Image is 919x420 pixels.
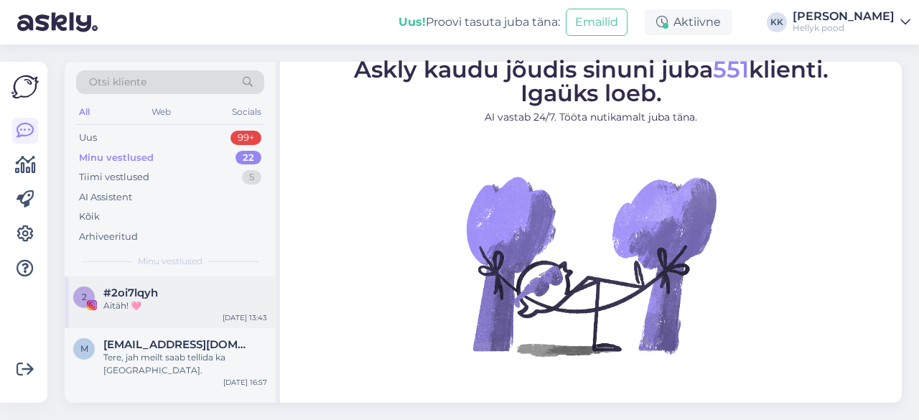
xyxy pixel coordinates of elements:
[223,377,267,388] div: [DATE] 16:57
[793,22,895,34] div: Hellyk pood
[138,255,202,268] span: Minu vestlused
[566,9,628,36] button: Emailid
[79,190,132,205] div: AI Assistent
[79,230,138,244] div: Arhiveeritud
[79,151,154,165] div: Minu vestlused
[79,210,100,224] div: Kõik
[462,136,720,395] img: No Chat active
[149,103,174,121] div: Web
[223,312,267,323] div: [DATE] 13:43
[80,343,88,354] span: m
[79,170,149,185] div: Tiimi vestlused
[793,11,910,34] a: [PERSON_NAME]Hellyk pood
[79,131,97,145] div: Uus
[103,299,267,312] div: Aitäh! 🩷
[398,15,426,29] b: Uus!
[230,131,261,145] div: 99+
[713,55,749,83] span: 551
[103,286,158,299] span: #2oi7lqyh
[103,338,253,351] span: marita_hermo@hotmail.com
[229,103,264,121] div: Socials
[103,351,267,377] div: Tere, jah meilt saab tellida ka [GEOGRAPHIC_DATA].
[398,14,560,31] div: Proovi tasuta juba täna:
[767,12,787,32] div: KK
[11,73,39,101] img: Askly Logo
[242,170,261,185] div: 5
[354,110,829,125] p: AI vastab 24/7. Tööta nutikamalt juba täna.
[235,151,261,165] div: 22
[89,75,146,90] span: Otsi kliente
[645,9,732,35] div: Aktiivne
[793,11,895,22] div: [PERSON_NAME]
[354,55,829,107] span: Askly kaudu jõudis sinuni juba klienti. Igaüks loeb.
[82,291,87,302] span: 2
[76,103,93,121] div: All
